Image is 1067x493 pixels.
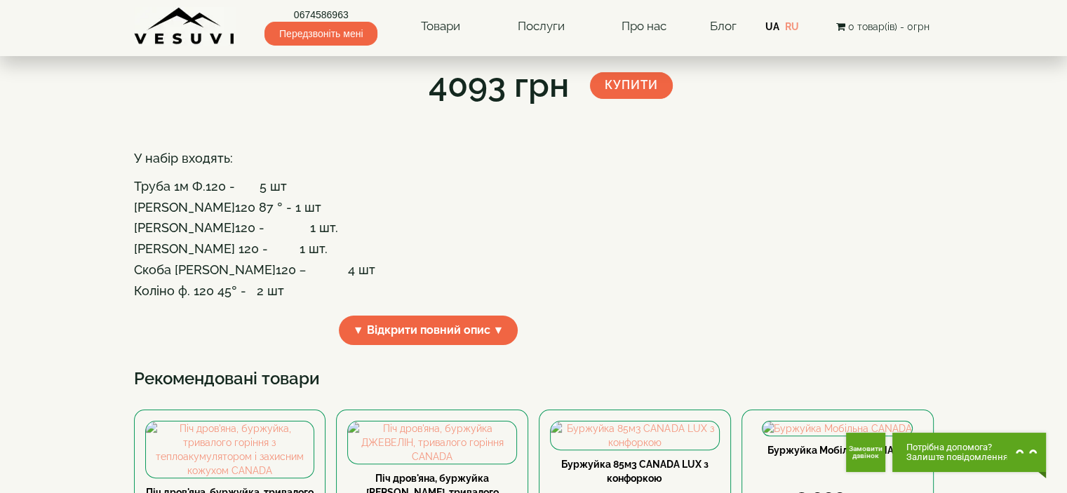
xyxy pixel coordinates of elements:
h4: Скоба [PERSON_NAME]120 – 4 шт [134,263,723,277]
span: ▼ Відкрити повний опис ▼ [339,316,518,346]
a: Буржуйка Мобільна CANADA [767,445,907,456]
a: Буржуйка 85м3 CANADA LUX з конфоркою [561,459,709,484]
img: Буржуйка 85м3 CANADA LUX з конфоркою [551,421,719,450]
h4: [PERSON_NAME] 120 - 1 шт. [134,242,723,256]
button: 0 товар(ів) - 0грн [831,19,933,34]
span: Замовити дзвінок [849,445,883,459]
a: Товари [407,11,474,43]
img: Піч дров'яна, буржуйка ДЖЕВЕЛІН, тривалого горіння CANADA [348,421,516,464]
a: RU [785,21,799,32]
span: 0 товар(ів) - 0грн [847,21,929,32]
a: Про нас [608,11,680,43]
span: Залиште повідомлення [906,452,1008,462]
div: 4093 грн [429,62,569,109]
h4: [PERSON_NAME]120 - 1 шт. [134,221,723,235]
a: UA [765,21,779,32]
button: Chat button [892,433,1046,472]
button: Купити [590,72,673,99]
h4: У набір входять: Труба 1м Ф.120 - 5 шт [134,151,723,193]
span: Передзвоніть мені [264,22,377,46]
img: Завод VESUVI [134,7,236,46]
button: Get Call button [846,433,885,472]
span: Потрібна допомога? [906,443,1008,452]
img: Піч дров'яна, буржуйка, тривалого горіння з теплоакумулятором і захисним кожухом CANADA [146,421,314,478]
a: Послуги [503,11,578,43]
img: Буржуйка Мобільна CANADA [763,421,912,435]
h4: [PERSON_NAME]120 87 ° - 1 шт [134,201,723,215]
a: 0674586963 [264,8,377,22]
a: Блог [709,19,736,33]
h4: Коліно ф. 120 45° - 2 шт [134,284,723,298]
h3: Рекомендовані товари [134,370,934,388]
